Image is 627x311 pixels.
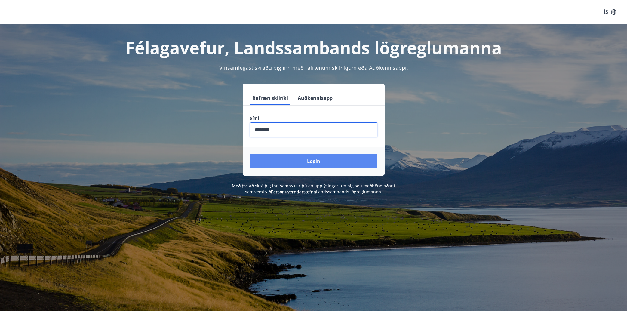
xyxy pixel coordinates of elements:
[271,189,316,195] a: Persónuverndarstefna
[601,7,620,17] button: ÍS
[295,91,335,105] button: Auðkennisapp
[232,183,395,195] span: Með því að skrá þig inn samþykkir þú að upplýsingar um þig séu meðhöndlaðar í samræmi við Landssa...
[250,91,290,105] button: Rafræn skilríki
[250,154,377,168] button: Login
[104,36,523,59] h1: Félagavefur, Landssambands lögreglumanna
[219,64,408,71] span: Vinsamlegast skráðu þig inn með rafrænum skilríkjum eða Auðkennisappi.
[250,115,377,121] label: Sími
